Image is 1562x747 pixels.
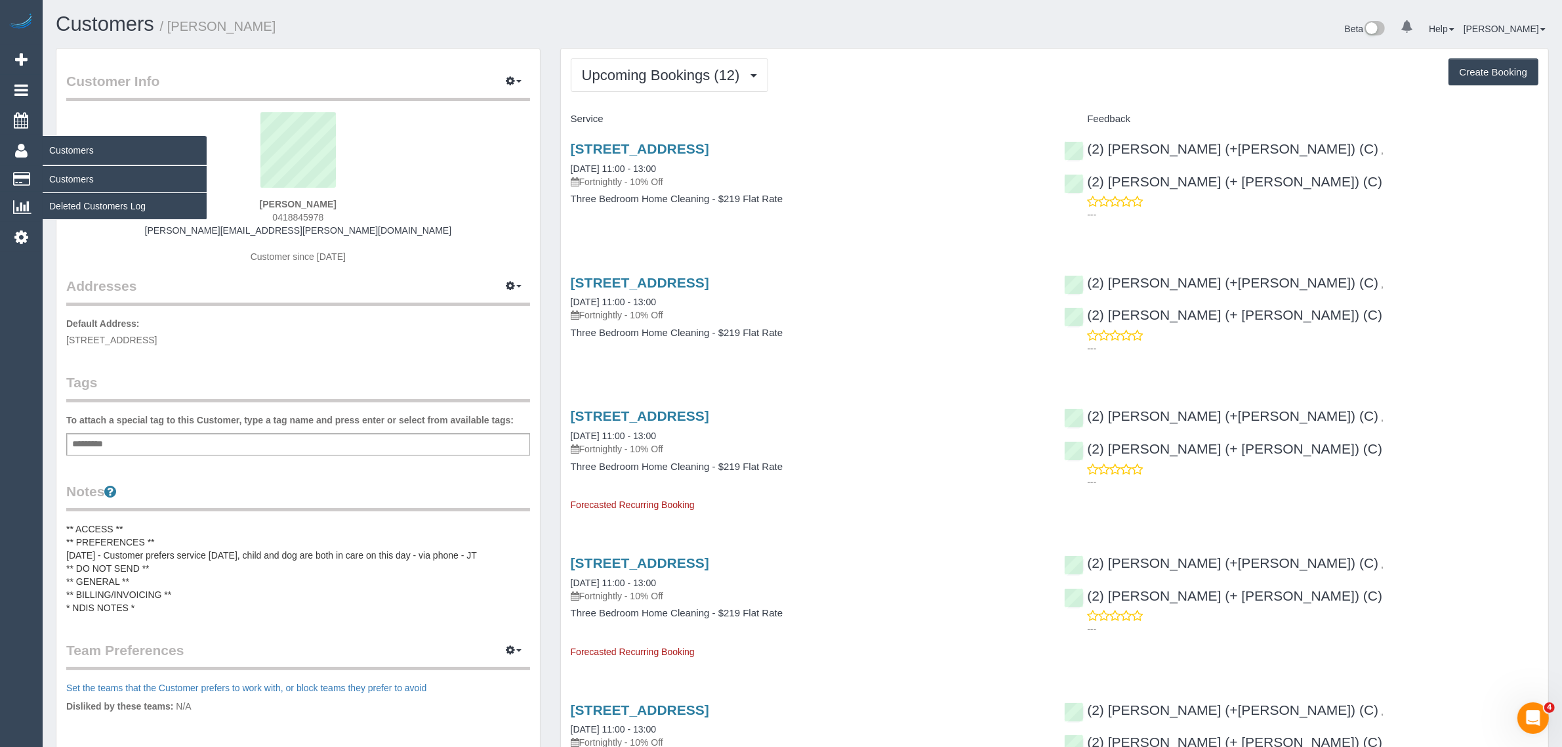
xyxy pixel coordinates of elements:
[571,500,695,510] span: Forecasted Recurring Booking
[571,297,656,307] a: [DATE] 11:00 - 13:00
[66,523,530,614] pre: ** ACCESS ** ** PREFERENCES ** [DATE] - Customer prefers service [DATE], child and dog are both i...
[571,608,1045,619] h4: Three Bedroom Home Cleaning - $219 Flat Rate
[160,19,276,33] small: / [PERSON_NAME]
[1449,58,1538,86] button: Create Booking
[1064,114,1538,125] h4: Feedback
[571,431,656,441] a: [DATE] 11:00 - 13:00
[571,578,656,588] a: [DATE] 11:00 - 13:00
[571,408,709,423] a: [STREET_ADDRESS]
[1064,307,1382,322] a: (2) [PERSON_NAME] (+ [PERSON_NAME]) (C)
[571,461,1045,473] h4: Three Bedroom Home Cleaning - $219 Flat Rate
[1381,279,1384,289] span: ,
[66,335,157,345] span: [STREET_ADDRESS]
[43,135,207,165] span: Customers
[8,13,34,32] img: Automaid Logo
[571,309,1045,322] p: Fortnightly - 10% Off
[43,166,207,192] a: Customers
[66,317,140,330] label: Default Address:
[1064,702,1378,717] a: (2) [PERSON_NAME] (+[PERSON_NAME]) (C)
[571,442,1045,456] p: Fortnightly - 10% Off
[66,482,530,511] legend: Notes
[66,72,530,101] legend: Customer Info
[571,328,1045,339] h4: Three Bedroom Home Cleaning - $219 Flat Rate
[66,700,173,713] label: Disliked by these teams:
[582,67,747,83] span: Upcoming Bookings (12)
[1087,622,1538,635] p: ---
[571,702,709,717] a: [STREET_ADDRESS]
[1064,588,1382,603] a: (2) [PERSON_NAME] (+ [PERSON_NAME]) (C)
[571,647,695,657] span: Forecasted Recurring Booking
[1363,21,1385,38] img: New interface
[571,175,1045,188] p: Fortnightly - 10% Off
[571,589,1045,603] p: Fortnightly - 10% Off
[66,683,426,693] a: Set the teams that the Customer prefers to work with, or block teams they prefer to avoid
[43,193,207,219] a: Deleted Customers Log
[1064,555,1378,570] a: (2) [PERSON_NAME] (+[PERSON_NAME]) (C)
[571,141,709,156] a: [STREET_ADDRESS]
[1381,706,1384,717] span: ,
[43,165,207,220] ul: Customers
[1064,141,1378,156] a: (2) [PERSON_NAME] (+[PERSON_NAME]) (C)
[1087,208,1538,221] p: ---
[1087,475,1538,488] p: ---
[145,225,452,236] a: [PERSON_NAME][EMAIL_ADDRESS][PERSON_NAME][DOMAIN_NAME]
[571,555,709,570] a: [STREET_ADDRESS]
[1345,24,1386,34] a: Beta
[1381,559,1384,570] span: ,
[1064,441,1382,456] a: (2) [PERSON_NAME] (+ [PERSON_NAME]) (C)
[1064,275,1378,290] a: (2) [PERSON_NAME] (+[PERSON_NAME]) (C)
[571,724,656,735] a: [DATE] 11:00 - 13:00
[251,251,346,262] span: Customer since [DATE]
[1517,702,1549,734] iframe: Intercom live chat
[176,701,191,712] span: N/A
[1064,174,1382,189] a: (2) [PERSON_NAME] (+ [PERSON_NAME]) (C)
[571,194,1045,205] h4: Three Bedroom Home Cleaning - $219 Flat Rate
[1381,412,1384,423] span: ,
[571,114,1045,125] h4: Service
[571,163,656,174] a: [DATE] 11:00 - 13:00
[1381,145,1384,156] span: ,
[571,275,709,290] a: [STREET_ADDRESS]
[260,199,337,209] strong: [PERSON_NAME]
[571,58,768,92] button: Upcoming Bookings (12)
[66,373,530,402] legend: Tags
[56,12,154,35] a: Customers
[66,641,530,670] legend: Team Preferences
[1544,702,1555,713] span: 4
[1087,342,1538,355] p: ---
[1429,24,1454,34] a: Help
[1464,24,1546,34] a: [PERSON_NAME]
[1064,408,1378,423] a: (2) [PERSON_NAME] (+[PERSON_NAME]) (C)
[272,212,323,223] span: 0418845978
[66,414,514,427] label: To attach a special tag to this Customer, type a tag name and press enter or select from availabl...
